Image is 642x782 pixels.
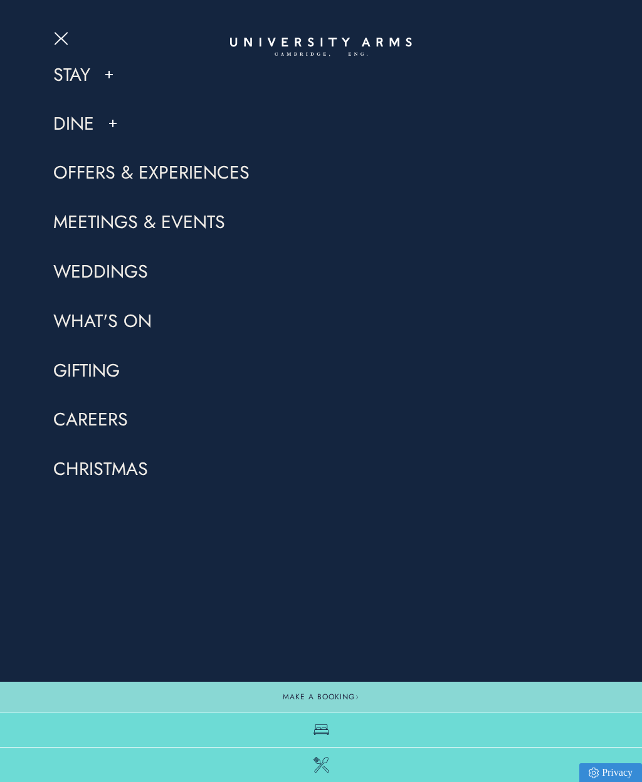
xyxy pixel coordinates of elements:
a: Gifting [53,358,120,382]
a: Christmas [53,457,148,481]
a: Stay [53,63,90,86]
img: Privacy [589,768,599,778]
a: Dine [53,112,94,135]
button: Show/Hide Child Menu [103,68,115,81]
img: Arrow icon [355,695,359,699]
a: Home [230,38,412,57]
button: Show/Hide Child Menu [107,117,119,130]
a: Offers & Experiences [53,160,250,184]
a: Weddings [53,259,148,283]
a: Meetings & Events [53,210,225,234]
a: Careers [53,407,128,431]
span: Make a Booking [283,691,359,702]
a: What's On [53,309,152,333]
a: Privacy [579,763,642,782]
button: Open Menu [53,31,72,41]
